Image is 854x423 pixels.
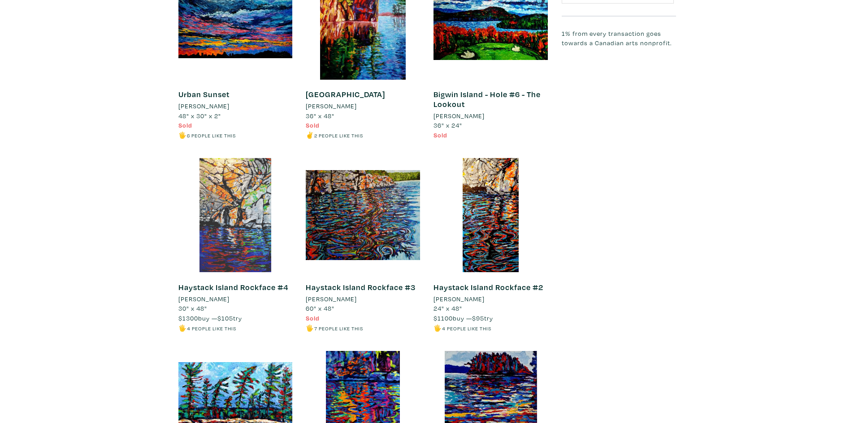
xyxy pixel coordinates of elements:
small: 2 people like this [314,132,363,139]
li: 🖐️ [178,130,293,140]
span: Sold [434,131,447,139]
li: [PERSON_NAME] [434,111,485,121]
li: [PERSON_NAME] [306,101,357,111]
small: 7 people like this [314,325,363,332]
li: [PERSON_NAME] [178,294,230,304]
span: $95 [472,314,484,322]
span: Sold [178,121,192,129]
small: 4 people like this [442,325,491,332]
a: [PERSON_NAME] [434,294,548,304]
span: 24" x 48" [434,304,462,312]
li: 🖐️ [306,323,420,333]
li: 🖐️ [178,323,293,333]
span: buy — try [178,314,242,322]
span: $1300 [178,314,198,322]
li: ✌️ [306,130,420,140]
span: $105 [217,314,233,322]
span: 60" x 48" [306,304,334,312]
li: [PERSON_NAME] [306,294,357,304]
a: [PERSON_NAME] [178,101,293,111]
a: [PERSON_NAME] [434,111,548,121]
span: 36" x 24" [434,121,462,129]
a: [PERSON_NAME] [306,294,420,304]
p: 1% from every transaction goes towards a Canadian arts nonprofit. [562,29,676,48]
a: Haystack Island Rockface #4 [178,282,288,292]
a: Bigwin Island - Hole #6 - The Lookout [434,89,541,109]
span: 36" x 48" [306,111,334,120]
a: Haystack Island Rockface #2 [434,282,543,292]
a: Urban Sunset [178,89,230,99]
span: Sold [306,121,320,129]
a: Haystack Island Rockface #3 [306,282,416,292]
li: [PERSON_NAME] [434,294,485,304]
small: 6 people like this [187,132,236,139]
span: buy — try [434,314,493,322]
span: Sold [306,314,320,322]
a: [PERSON_NAME] [178,294,293,304]
span: 30" x 48" [178,304,207,312]
small: 4 people like this [187,325,236,332]
li: 🖐️ [434,323,548,333]
a: [PERSON_NAME] [306,101,420,111]
span: 48" x 30" x 2" [178,111,221,120]
a: [GEOGRAPHIC_DATA] [306,89,385,99]
span: $1100 [434,314,453,322]
li: [PERSON_NAME] [178,101,230,111]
